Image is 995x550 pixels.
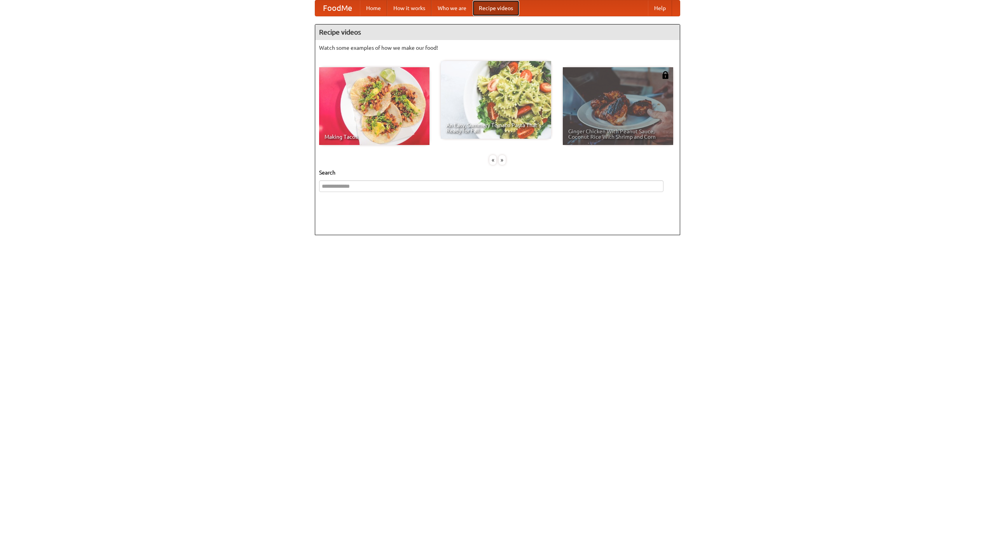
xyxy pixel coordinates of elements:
h5: Search [319,169,676,176]
a: An Easy, Summery Tomato Pasta That's Ready for Fall [441,61,551,139]
a: Home [360,0,387,16]
img: 483408.png [662,71,669,79]
a: Recipe videos [473,0,519,16]
h4: Recipe videos [315,24,680,40]
a: How it works [387,0,431,16]
a: FoodMe [315,0,360,16]
span: An Easy, Summery Tomato Pasta That's Ready for Fall [446,122,546,133]
a: Help [648,0,672,16]
div: « [489,155,496,165]
div: » [499,155,506,165]
p: Watch some examples of how we make our food! [319,44,676,52]
span: Making Tacos [325,134,424,140]
a: Who we are [431,0,473,16]
a: Making Tacos [319,67,429,145]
